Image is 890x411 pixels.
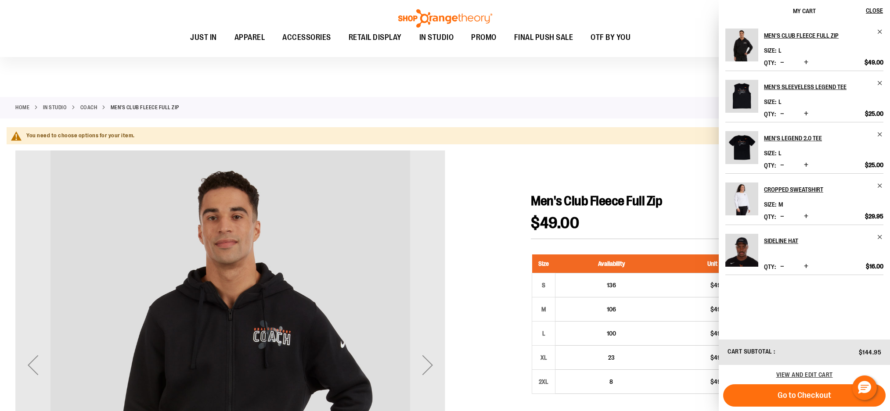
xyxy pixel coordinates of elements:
th: Unit Price [667,254,772,273]
a: Men's Legend 2.0 Tee [764,131,883,145]
span: $144.95 [859,349,882,356]
a: JUST IN [181,28,226,48]
a: FINAL PUSH SALE [505,28,582,48]
h2: Men's Sleeveless Legend Tee [764,80,872,94]
label: Qty [764,59,776,66]
th: Availability [555,254,667,273]
a: Remove item [877,80,883,86]
span: ACCESSORIES [282,28,331,47]
a: PROMO [462,28,505,48]
span: $25.00 [865,110,883,118]
th: Size [532,254,555,273]
a: Sideline Hat [764,234,883,248]
li: Product [725,71,883,122]
dt: Size [764,201,776,208]
span: JUST IN [190,28,217,47]
button: Decrease product quantity [778,161,786,170]
div: $49.00 [672,329,768,338]
span: 100 [607,330,616,337]
span: APPAREL [234,28,265,47]
div: $49.00 [672,281,768,289]
li: Product [725,173,883,225]
span: $25.00 [865,161,883,169]
button: Increase product quantity [802,110,811,118]
span: L [778,47,782,54]
button: Decrease product quantity [778,262,786,271]
span: M [778,201,783,208]
img: Men's Legend 2.0 Tee [725,131,758,164]
div: $49.00 [672,377,768,386]
span: Go to Checkout [778,390,831,400]
label: Qty [764,263,776,270]
span: 23 [608,354,615,361]
div: L [537,327,550,340]
a: Men's Club Fleece Full Zip [725,29,758,67]
button: Increase product quantity [802,161,811,170]
div: $49.00 [672,353,768,362]
button: Decrease product quantity [778,58,786,67]
span: Men's Club Fleece Full Zip [531,193,662,208]
div: 2XL [537,375,550,388]
a: Men's Legend 2.0 Tee [725,131,758,170]
button: Decrease product quantity [778,212,786,221]
img: Men's Sleeveless Legend Tee [725,80,758,113]
span: L [778,98,782,105]
span: OTF BY YOU [591,28,631,47]
a: Men's Club Fleece Full Zip [764,29,883,43]
a: Men's Sleeveless Legend Tee [725,80,758,118]
label: Qty [764,111,776,118]
li: Product [725,29,883,71]
a: Home [15,104,29,111]
img: Men's Club Fleece Full Zip [725,29,758,61]
button: Decrease product quantity [778,110,786,118]
div: XL [537,351,550,364]
span: Cart Subtotal [728,348,772,355]
a: Remove item [877,29,883,35]
span: 136 [607,282,616,289]
dt: Size [764,98,776,105]
span: Close [866,7,883,14]
span: My Cart [793,7,816,14]
div: M [537,303,550,316]
img: Sideline Hat [725,234,758,267]
h2: Men's Club Fleece Full Zip [764,29,872,43]
span: $49.00 [531,214,579,232]
a: Cropped Sweatshirt [725,182,758,221]
dt: Size [764,150,776,157]
li: Product [725,122,883,173]
span: $49.00 [865,58,883,66]
div: S [537,279,550,292]
dt: Size [764,47,776,54]
a: IN STUDIO [411,28,463,47]
a: OTF BY YOU [582,28,639,48]
img: Shop Orangetheory [397,9,494,28]
a: RETAIL DISPLAY [340,28,411,48]
div: You need to choose options for your item. [26,132,877,140]
button: Go to Checkout [723,384,886,407]
li: Product [725,225,883,275]
button: Increase product quantity [802,262,811,271]
a: APPAREL [226,28,274,48]
span: PROMO [471,28,497,47]
a: IN STUDIO [43,104,67,111]
a: Sideline Hat [725,234,758,272]
button: Hello, have a question? Let’s chat. [852,375,877,400]
h2: Cropped Sweatshirt [764,182,872,197]
span: $16.00 [866,262,883,270]
span: FINAL PUSH SALE [514,28,573,47]
button: Increase product quantity [802,212,811,221]
h2: Sideline Hat [764,234,872,248]
a: Remove item [877,234,883,240]
span: $29.95 [865,212,883,220]
span: 8 [609,378,613,385]
a: Men's Sleeveless Legend Tee [764,80,883,94]
a: View and edit cart [776,371,833,378]
a: Remove item [877,182,883,189]
a: Cropped Sweatshirt [764,182,883,197]
h2: Men's Legend 2.0 Tee [764,131,872,145]
a: Coach [80,104,97,111]
button: Increase product quantity [802,58,811,67]
label: Qty [764,162,776,169]
label: Qty [764,213,776,220]
strong: Men's Club Fleece Full Zip [111,104,179,111]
